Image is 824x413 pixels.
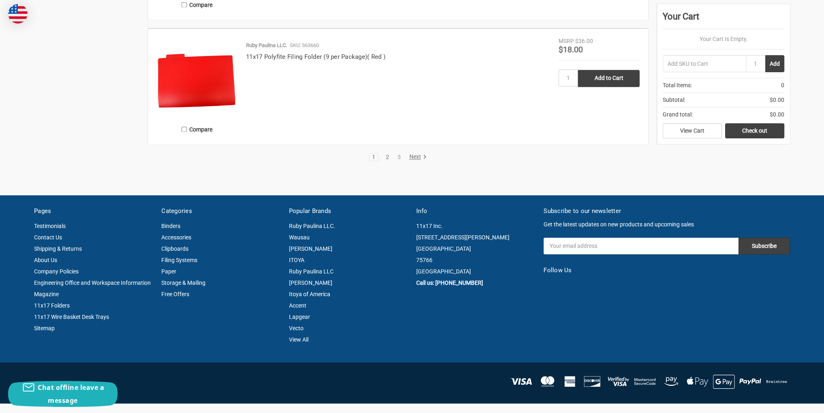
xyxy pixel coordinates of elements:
[161,291,189,297] a: Free Offers
[34,245,82,252] a: Shipping & Returns
[578,70,640,87] input: Add to Cart
[34,325,55,331] a: Sitemap
[770,110,784,119] span: $0.00
[416,206,535,216] h5: Info
[663,96,685,104] span: Subtotal:
[161,234,191,241] a: Accessories
[161,206,280,216] h5: Categories
[34,314,109,320] a: 11x17 Wire Basket Desk Trays
[34,234,62,241] a: Contact Us
[246,41,287,49] p: Ruby Paulina LLC.
[161,257,197,263] a: Filing Systems
[416,220,535,277] address: 11x17 Inc. [STREET_ADDRESS][PERSON_NAME] [GEOGRAPHIC_DATA] 75766 [GEOGRAPHIC_DATA]
[34,223,66,229] a: Testimonials
[544,220,790,229] p: Get the latest updates on new products and upcoming sales
[663,123,722,139] a: View Cart
[182,127,187,132] input: Compare
[34,379,408,387] p: © 2025 11x17
[544,237,738,254] input: Your email address
[663,55,746,72] input: Add SKU to Cart
[246,53,385,60] a: 11x17 Polyfite Filing Folder (9 per Package)( Red )
[663,110,693,119] span: Grand total:
[369,154,378,160] a: 1
[289,206,408,216] h5: Popular Brands
[663,81,692,90] span: Total Items:
[289,291,330,297] a: Itoya of America
[416,280,483,286] a: Call us: [PHONE_NUMBER]
[663,35,784,43] p: Your Cart Is Empty.
[161,280,205,286] a: Storage & Mailing
[406,153,427,161] a: Next
[765,55,784,72] button: Add
[289,314,310,320] a: Lapgear
[290,41,319,49] p: SKU: 563660
[289,336,308,343] a: View All
[34,268,79,275] a: Company Policies
[34,257,57,263] a: About Us
[781,81,784,90] span: 0
[289,268,334,275] a: Ruby Paulina LLC
[575,38,593,44] span: $36.00
[34,206,153,216] h5: Pages
[156,37,238,118] img: 11x17 Polyfite Filing Folder (9 per Package)( Red )
[289,280,332,286] a: [PERSON_NAME]
[289,302,306,309] a: Accent
[289,325,304,331] a: Vecto
[38,383,104,405] span: Chat offline leave a message
[161,245,188,252] a: Clipboards
[161,268,176,275] a: Paper
[8,4,28,24] img: duty and tax information for United States
[289,223,335,229] a: Ruby Paulina LLC.
[394,154,403,160] a: 3
[559,45,583,54] span: $18.00
[738,237,790,254] input: Subscribe
[544,206,790,216] h5: Subscribe to our newsletter
[725,123,784,139] a: Check out
[383,154,392,160] a: 2
[289,257,304,263] a: ITOYA
[770,96,784,104] span: $0.00
[156,123,238,136] label: Compare
[289,245,332,252] a: [PERSON_NAME]
[161,223,180,229] a: Binders
[182,2,187,7] input: Compare
[544,266,790,275] h5: Follow Us
[559,37,574,45] div: MSRP
[34,280,151,297] a: Engineering Office and Workspace Information Magazine
[663,10,784,29] div: Your Cart
[289,234,310,241] a: Wausau
[8,381,118,407] button: Chat offline leave a message
[34,302,70,309] a: 11x17 Folders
